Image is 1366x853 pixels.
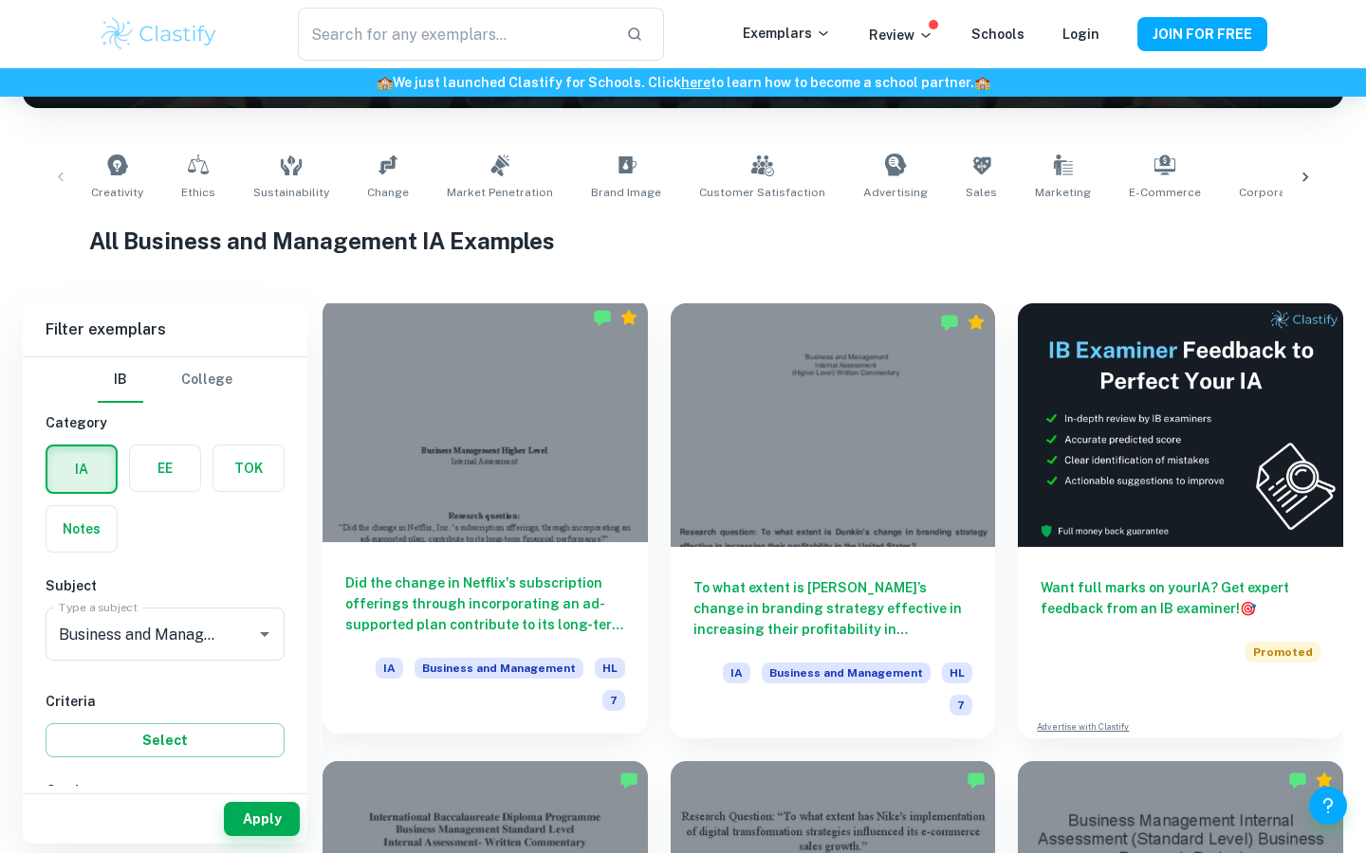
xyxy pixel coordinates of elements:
[869,25,933,45] p: Review
[619,771,638,789] img: Marked
[1129,184,1201,201] span: E-commerce
[46,506,117,552] button: Notes
[950,695,972,716] span: 7
[377,75,393,90] span: 🏫
[415,658,583,679] span: Business and Management
[89,224,1278,258] h1: All Business and Management IA Examples
[1288,771,1307,789] img: Marked
[224,802,300,836] button: Apply
[1315,771,1334,789] div: Premium
[447,184,553,201] span: Market Penetration
[253,184,329,201] span: Sustainability
[298,8,611,61] input: Search for any exemplars...
[591,184,661,201] span: Brand Image
[967,771,986,789] img: Marked
[98,357,143,403] button: IB
[1037,720,1129,734] a: Advertise with Clastify
[1309,787,1347,825] button: Help and Feedback
[251,621,278,647] button: Open
[99,15,219,53] img: Clastify logo
[47,446,116,492] button: IA
[1062,27,1099,42] a: Login
[46,412,285,433] h6: Category
[762,662,931,683] span: Business and Management
[693,577,973,640] h6: To what extent is [PERSON_NAME]’s change in branding strategy effective in increasing their profi...
[46,780,285,801] h6: Grade
[213,445,284,491] button: TOK
[593,308,612,327] img: Marked
[1018,303,1343,547] img: Thumbnail
[367,184,409,201] span: Change
[602,690,625,711] span: 7
[1239,184,1365,201] span: Corporate Profitability
[1041,577,1320,619] h6: Want full marks on your IA ? Get expert feedback from an IB examiner!
[863,184,928,201] span: Advertising
[181,184,215,201] span: Ethics
[323,303,648,738] a: Did the change in Netflix's subscription offerings through incorporating an ad-supported plan con...
[671,303,996,738] a: To what extent is [PERSON_NAME]’s change in branding strategy effective in increasing their profi...
[681,75,711,90] a: here
[4,72,1362,93] h6: We just launched Clastify for Schools. Click to learn how to become a school partner.
[743,23,831,44] p: Exemplars
[98,357,232,403] div: Filter type choice
[376,658,403,679] span: IA
[966,184,997,201] span: Sales
[1240,601,1256,616] span: 🎯
[46,575,285,596] h6: Subject
[723,662,750,683] span: IA
[595,658,625,679] span: HL
[23,303,307,356] h6: Filter exemplars
[940,313,959,332] img: Marked
[971,27,1024,42] a: Schools
[1246,642,1320,662] span: Promoted
[46,723,285,757] button: Select
[699,184,825,201] span: Customer Satisfaction
[1137,17,1267,51] button: JOIN FOR FREE
[967,313,986,332] div: Premium
[181,357,232,403] button: College
[974,75,990,90] span: 🏫
[345,572,625,635] h6: Did the change in Netflix's subscription offerings through incorporating an ad-supported plan con...
[130,445,200,491] button: EE
[1018,303,1343,738] a: Want full marks on yourIA? Get expert feedback from an IB examiner!PromotedAdvertise with Clastify
[59,599,138,615] label: Type a subject
[942,662,972,683] span: HL
[46,691,285,712] h6: Criteria
[619,308,638,327] div: Premium
[1035,184,1091,201] span: Marketing
[91,184,143,201] span: Creativity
